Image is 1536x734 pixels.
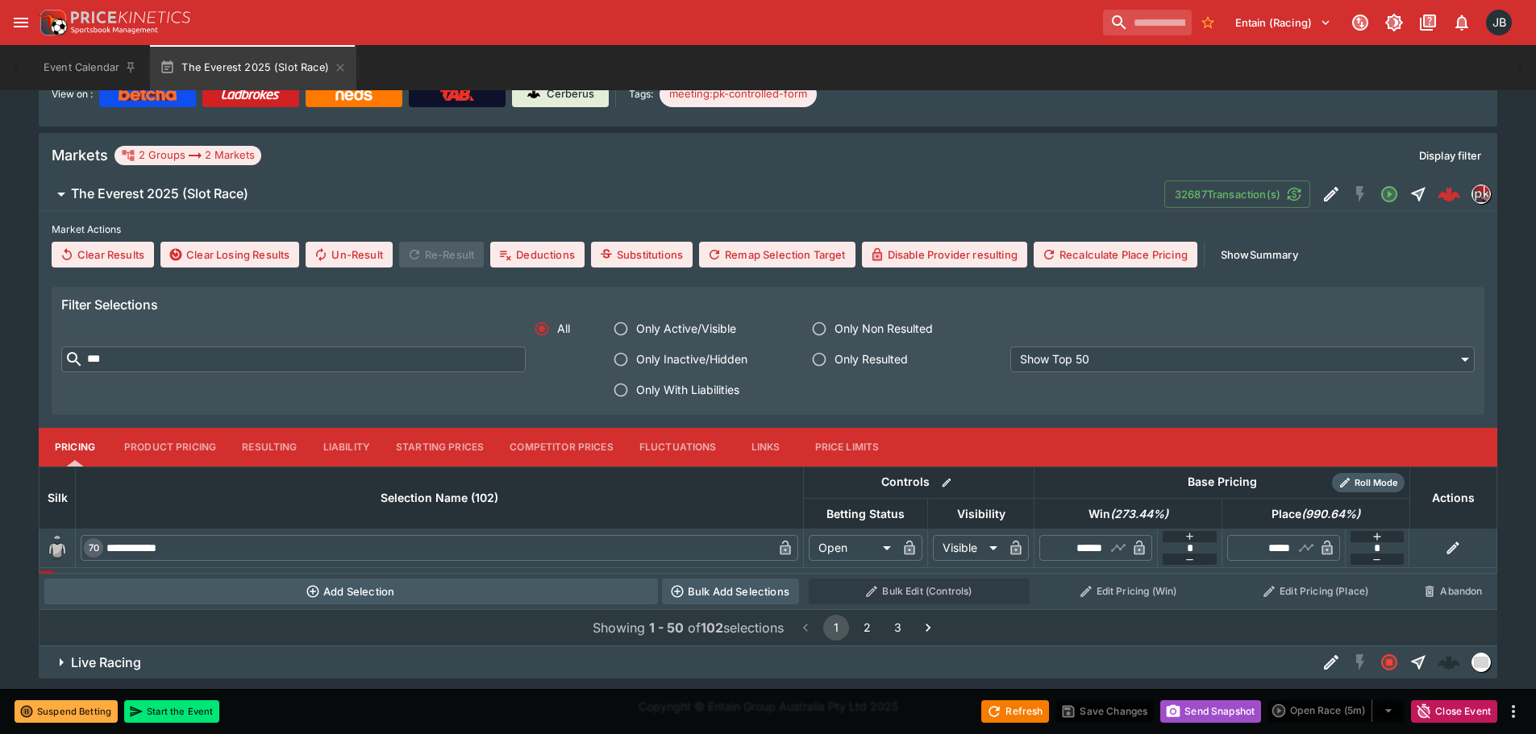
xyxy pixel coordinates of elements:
[306,242,392,267] button: Un-Result
[1411,700,1497,723] button: Close Event
[61,297,1475,313] h6: Filter Selections
[629,81,653,107] label: Tags:
[1472,653,1490,671] img: liveracing
[71,27,158,34] img: Sportsbook Management
[1409,143,1491,168] button: Display filter
[1301,504,1360,524] em: ( 990.64 %)
[1447,8,1476,37] button: Notifications
[835,350,908,367] span: Only Resulted
[809,535,897,561] div: Open
[490,242,585,267] button: Deductions
[1034,242,1197,267] button: Recalculate Place Pricing
[636,381,739,398] span: Only With Liabilities
[557,320,570,337] span: All
[1227,578,1405,604] button: Edit Pricing (Place)
[1380,653,1399,672] svg: Closed
[1254,504,1378,524] span: Place(990.64%)
[39,646,1317,678] button: Live Racing
[1346,180,1375,209] button: SGM Disabled
[636,320,736,337] span: Only Active/Visible
[363,488,516,508] span: Selection Name (102)
[862,242,1027,267] button: Disable Provider resulting
[699,242,855,267] button: Remap Selection Target
[591,242,693,267] button: Substitutions
[1346,648,1375,677] button: SGM Disabled
[1380,8,1409,37] button: Toggle light/dark mode
[662,578,799,604] button: Bulk Add Selections via CSV Data
[1164,180,1310,208] button: 32687Transaction(s)
[85,542,102,554] span: 70
[1039,578,1218,604] button: Edit Pricing (Win)
[915,615,941,641] button: Go to next page
[52,218,1484,242] label: Market Actions
[40,467,76,529] th: Silk
[399,242,484,267] span: Re-Result
[1211,242,1308,267] button: ShowSummary
[71,11,190,23] img: PriceKinetics
[1071,504,1186,524] span: Win(273.44%)
[124,700,219,723] button: Start the Event
[1409,467,1496,529] th: Actions
[701,620,723,636] b: 102
[150,45,356,90] button: The Everest 2025 (Slot Race)
[649,620,684,636] b: 1 - 50
[809,504,922,524] span: Betting Status
[111,428,229,467] button: Product Pricing
[221,88,280,101] img: Ladbrokes
[310,428,383,467] button: Liability
[44,535,70,561] img: blank-silk.png
[6,8,35,37] button: open drawer
[1332,473,1405,492] div: Show/hide Price Roll mode configuration.
[71,185,248,202] h6: The Everest 2025 (Slot Race)
[39,178,1164,210] button: The Everest 2025 (Slot Race)
[626,428,730,467] button: Fluctuations
[1414,578,1492,604] button: Abandon
[1226,10,1341,35] button: Select Tenant
[939,504,1023,524] span: Visibility
[1504,702,1523,721] button: more
[593,618,784,637] p: Showing of selections
[936,472,957,493] button: Bulk edit
[804,467,1034,498] th: Controls
[1181,472,1263,492] div: Base Pricing
[660,81,817,107] div: Betting Target: cerberus
[34,45,147,90] button: Event Calendar
[1110,504,1168,524] em: ( 273.44 %)
[440,88,474,101] img: TabNZ
[52,146,108,164] h5: Markets
[35,6,68,39] img: PriceKinetics Logo
[1346,8,1375,37] button: Connected to PK
[636,350,747,367] span: Only Inactive/Hidden
[1103,10,1192,35] input: search
[527,88,540,101] img: Cerberus
[44,578,658,604] button: Add Selection
[981,700,1049,723] button: Refresh
[547,86,594,102] p: Cerberus
[1380,185,1399,204] svg: Open
[1160,700,1261,723] button: Send Snapshot
[823,615,849,641] button: page 1
[1438,183,1460,205] img: logo-cerberus--red.svg
[383,428,497,467] button: Starting Prices
[1404,648,1433,677] button: Straight
[160,242,299,267] button: Clear Losing Results
[1010,346,1475,372] div: Show Top 50
[52,242,154,267] button: Clear Results
[1471,653,1491,672] div: liveracing
[1481,5,1517,40] button: Josh Brown
[119,88,177,101] img: Betcha
[1472,185,1490,203] img: pricekinetics
[933,535,1003,561] div: Visible
[1317,180,1346,209] button: Edit Detail
[1317,648,1346,677] button: Edit Detail
[1413,8,1442,37] button: Documentation
[229,428,310,467] button: Resulting
[1375,180,1404,209] button: Open
[1195,10,1221,35] button: No Bookmarks
[854,615,880,641] button: Go to page 2
[1471,185,1491,204] div: pricekinetics
[39,428,111,467] button: Pricing
[1404,180,1433,209] button: Straight
[121,146,255,165] div: 2 Groups 2 Markets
